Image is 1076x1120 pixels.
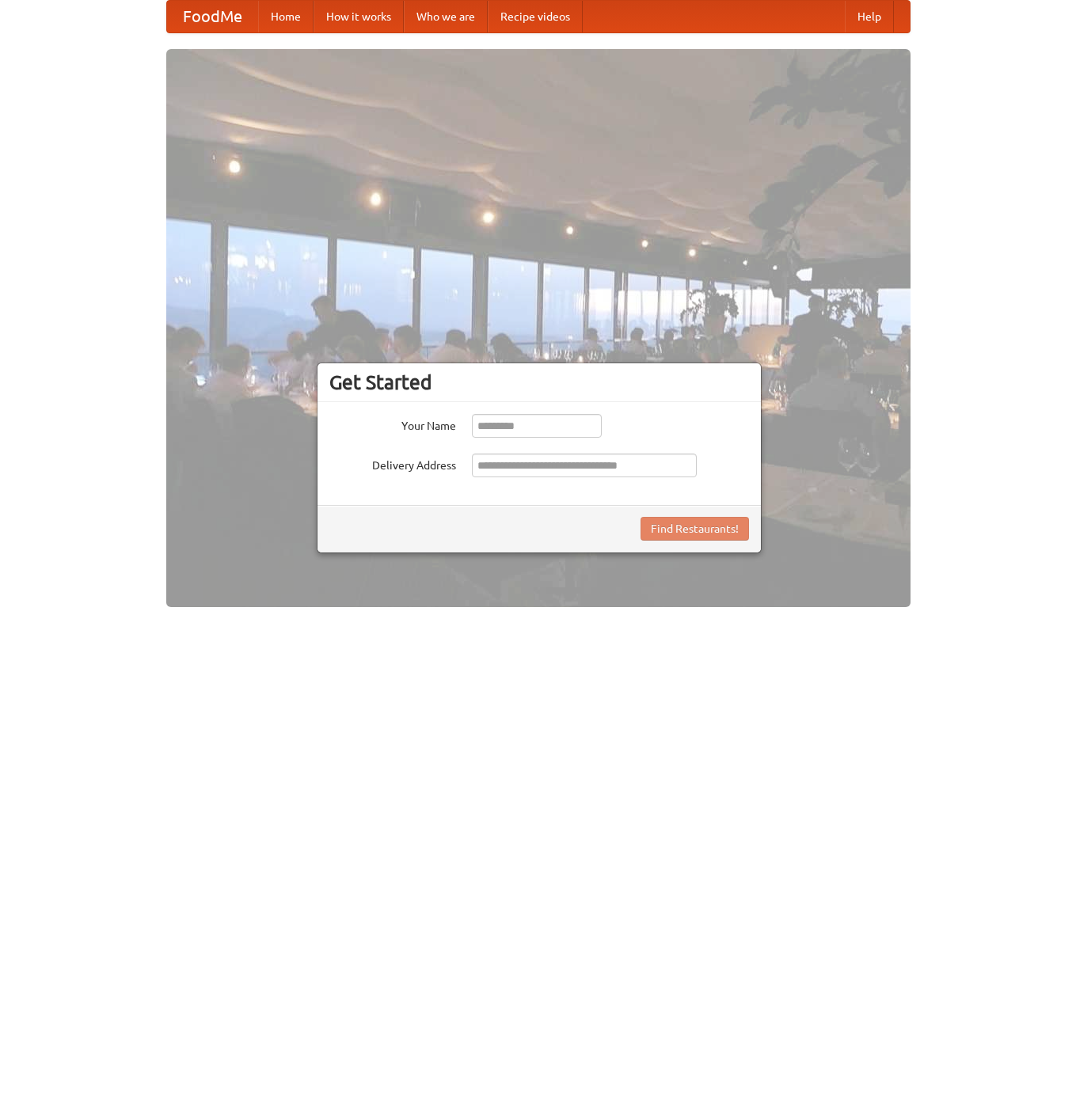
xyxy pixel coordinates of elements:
[258,1,314,32] a: Home
[329,454,456,473] label: Delivery Address
[329,414,456,434] label: Your Name
[329,370,749,394] h3: Get Started
[641,517,749,541] button: Find Restaurants!
[404,1,488,32] a: Who we are
[167,1,258,32] a: FoodMe
[488,1,583,32] a: Recipe videos
[845,1,894,32] a: Help
[314,1,404,32] a: How it works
